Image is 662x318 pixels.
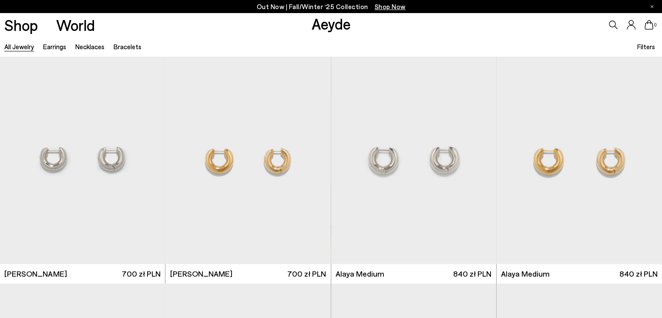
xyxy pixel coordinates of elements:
[4,17,38,33] a: Shop
[114,43,141,51] a: Bracelets
[312,14,351,33] a: Aeyde
[122,268,161,279] span: 700 zł PLN
[165,56,330,264] img: Alaya Small 18kt Gold-Plated Hoop Earrings
[56,17,95,33] a: World
[496,56,661,264] div: 2 / 4
[331,56,496,264] a: 4 / 4 1 / 4 2 / 4 3 / 4 4 / 4 1 / 4 Next slide Previous slide
[331,264,496,284] a: Alaya Medium 840 zł PLN
[637,43,655,51] span: Filters
[375,3,406,10] span: Navigate to /collections/new-in
[4,268,67,279] span: [PERSON_NAME]
[165,264,330,284] a: [PERSON_NAME] 700 zł PLN
[257,1,406,12] p: Out Now | Fall/Winter ‘25 Collection
[497,56,662,264] div: 1 / 4
[336,268,384,279] span: Alaya Medium
[331,56,496,264] img: Alaya Medium Palladium-Plated Hoop Earrings
[453,268,491,279] span: 840 zł PLN
[653,23,658,27] span: 0
[645,20,653,30] a: 0
[497,56,662,264] img: Alaya Medium 18kt Gold-Plated Hoop Earrings
[43,43,66,51] a: Earrings
[75,43,104,51] a: Necklaces
[331,56,496,264] div: 1 / 4
[501,268,550,279] span: Alaya Medium
[287,268,326,279] span: 700 zł PLN
[4,43,34,51] a: All Jewelry
[619,268,658,279] span: 840 zł PLN
[496,56,661,264] img: Alaya Medium Palladium-Plated Hoop Earrings
[170,268,232,279] span: [PERSON_NAME]
[497,264,662,284] a: Alaya Medium 840 zł PLN
[497,56,662,264] a: 4 / 4 1 / 4 2 / 4 3 / 4 4 / 4 1 / 4 Next slide Previous slide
